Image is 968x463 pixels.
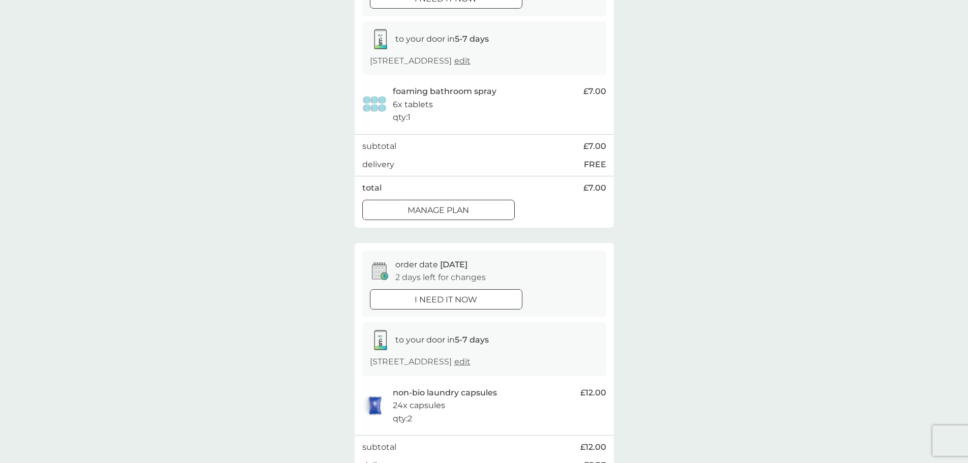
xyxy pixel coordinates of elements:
[580,386,606,399] span: £12.00
[580,441,606,454] span: £12.00
[455,34,489,44] strong: 5-7 days
[584,158,606,171] p: FREE
[583,181,606,195] span: £7.00
[370,54,471,68] p: [STREET_ADDRESS]
[408,204,469,217] p: Manage plan
[362,158,394,171] p: delivery
[583,85,606,98] span: £7.00
[440,260,467,269] span: [DATE]
[362,140,396,153] p: subtotal
[362,441,396,454] p: subtotal
[395,271,486,284] p: 2 days left for changes
[415,293,477,306] p: i need it now
[393,386,497,399] p: non-bio laundry capsules
[393,85,496,98] p: foaming bathroom spray
[393,412,412,425] p: qty : 2
[393,399,445,412] p: 24x capsules
[395,34,489,44] span: to your door in
[370,355,471,368] p: [STREET_ADDRESS]
[370,289,522,310] button: i need it now
[393,98,433,111] p: 6x tablets
[455,335,489,345] strong: 5-7 days
[362,200,515,220] button: Manage plan
[395,335,489,345] span: to your door in
[362,181,382,195] p: total
[583,140,606,153] span: £7.00
[395,258,467,271] p: order date
[454,357,471,366] a: edit
[393,111,411,124] p: qty : 1
[454,56,471,66] a: edit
